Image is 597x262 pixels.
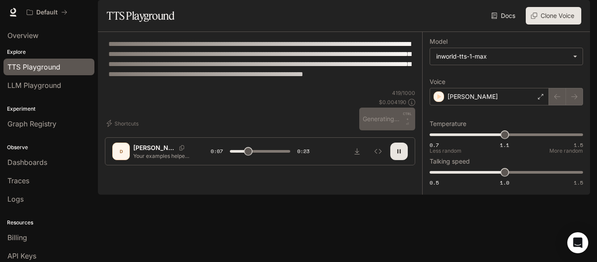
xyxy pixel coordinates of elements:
h1: TTS Playground [107,7,174,24]
p: Model [430,38,448,45]
p: More random [549,148,583,154]
span: 0.5 [430,179,439,186]
p: Default [36,9,58,16]
span: 0:23 [297,147,309,156]
span: 1.5 [574,141,583,149]
div: inworld-tts-1-max [430,48,583,65]
p: Temperature [430,121,466,127]
span: 1.1 [500,141,509,149]
p: Your examples helped clarify the difference between [MEDICAL_DATA]. The golf course scenario effe... [133,152,190,160]
button: Clone Voice [526,7,581,24]
a: Docs [489,7,519,24]
p: [PERSON_NAME] [448,92,498,101]
p: Less random [430,148,462,154]
div: Open Intercom Messenger [567,232,588,253]
div: D [114,144,128,158]
button: Copy Voice ID [176,145,188,150]
p: Voice [430,79,445,85]
button: Shortcuts [105,116,142,130]
p: 419 / 1000 [392,89,415,97]
div: inworld-tts-1-max [436,52,569,61]
span: 1.0 [500,179,509,186]
button: All workspaces [23,3,71,21]
button: Download audio [348,143,366,160]
span: 0:07 [211,147,223,156]
span: 0.7 [430,141,439,149]
p: Talking speed [430,158,470,164]
button: Inspect [369,143,387,160]
p: $ 0.004190 [379,98,406,106]
p: [PERSON_NAME] [133,143,176,152]
span: 1.5 [574,179,583,186]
